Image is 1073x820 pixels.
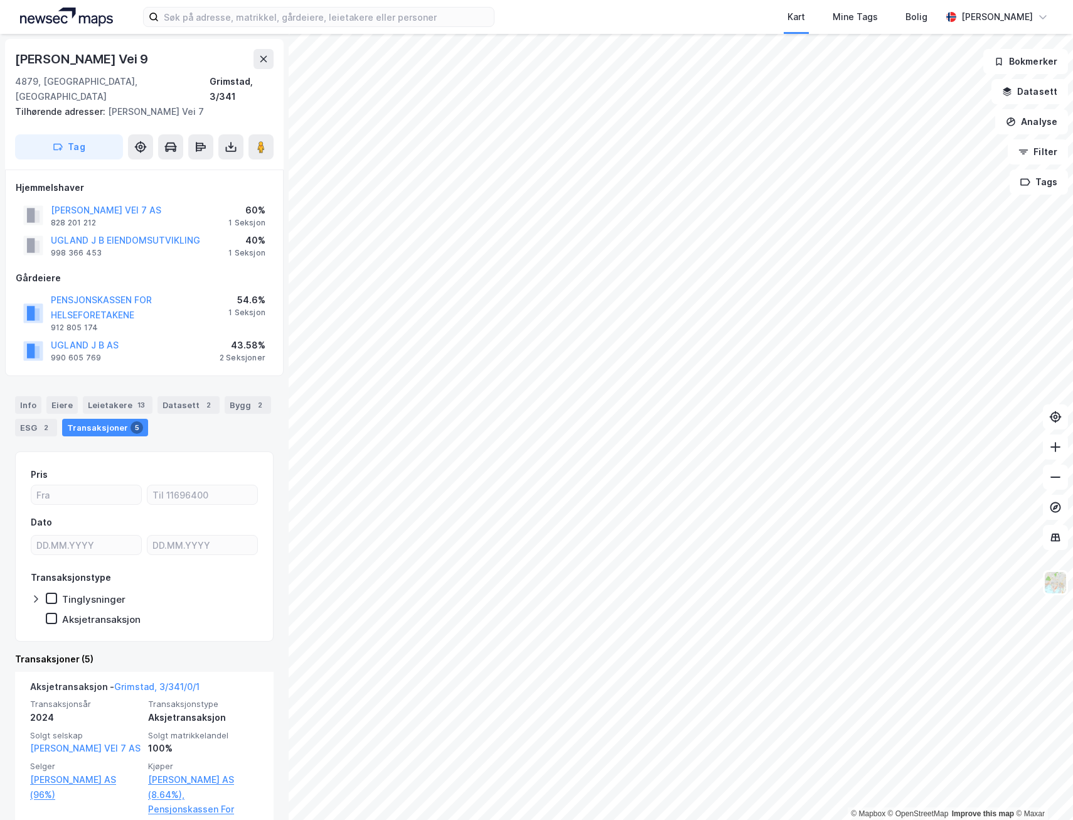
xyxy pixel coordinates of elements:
div: [PERSON_NAME] Vei 7 [15,104,264,119]
input: Til 11696400 [147,485,257,504]
div: 2 [40,421,52,434]
div: Pris [31,467,48,482]
span: Kjøper [148,761,259,772]
div: 13 [135,399,147,411]
div: 100% [148,741,259,756]
div: 60% [228,203,265,218]
button: Filter [1008,139,1068,165]
div: Tinglysninger [62,593,125,605]
span: Transaksjonstype [148,699,259,709]
div: Datasett [157,396,220,414]
button: Tags [1010,170,1068,195]
div: ESG [15,419,57,436]
div: 1 Seksjon [228,248,265,258]
div: Aksjetransaksjon [148,710,259,725]
div: Aksjetransaksjon [62,613,141,625]
div: [PERSON_NAME] [961,9,1033,24]
div: 1 Seksjon [228,308,265,318]
div: 1 Seksjon [228,218,265,228]
a: Mapbox [851,809,885,818]
input: Søk på adresse, matrikkel, gårdeiere, leietakere eller personer [159,8,494,26]
div: 2024 [30,710,141,725]
button: Tag [15,134,123,159]
div: Eiere [46,396,78,414]
div: 5 [131,421,143,434]
div: 2 [202,399,215,411]
div: 998 366 453 [51,248,102,258]
input: Fra [31,485,141,504]
div: 912 805 174 [51,323,98,333]
button: Bokmerker [983,49,1068,74]
img: Z [1044,571,1067,595]
div: Aksjetransaksjon - [30,679,200,699]
div: Transaksjoner (5) [15,652,274,667]
div: Grimstad, 3/341 [210,74,274,104]
a: Improve this map [952,809,1014,818]
a: [PERSON_NAME] AS (96%) [30,772,141,802]
div: Transaksjoner [62,419,148,436]
div: 54.6% [228,293,265,308]
div: Dato [31,515,52,530]
div: Bygg [225,396,271,414]
div: Kart [787,9,805,24]
div: Hjemmelshaver [16,180,273,195]
div: Bolig [905,9,927,24]
div: Leietakere [83,396,152,414]
div: Transaksjonstype [31,570,111,585]
div: 990 605 769 [51,353,101,363]
div: 43.58% [220,338,265,353]
div: 2 [254,399,266,411]
span: Transaksjonsår [30,699,141,709]
span: Selger [30,761,141,772]
button: Datasett [991,79,1068,104]
iframe: Chat Widget [1010,760,1073,820]
img: logo.a4113a55bc3d86da70a041830d287a7e.svg [20,8,113,26]
a: [PERSON_NAME] VEI 7 AS [30,743,141,753]
div: 40% [228,233,265,248]
span: Solgt matrikkelandel [148,730,259,741]
input: DD.MM.YYYY [147,536,257,554]
div: 828 201 212 [51,218,96,228]
div: Info [15,396,41,414]
input: DD.MM.YYYY [31,536,141,554]
button: Analyse [995,109,1068,134]
div: [PERSON_NAME] Vei 9 [15,49,151,69]
div: 4879, [GEOGRAPHIC_DATA], [GEOGRAPHIC_DATA] [15,74,210,104]
span: Tilhørende adresser: [15,106,108,117]
div: 2 Seksjoner [220,353,265,363]
div: Mine Tags [833,9,878,24]
span: Solgt selskap [30,730,141,741]
a: Grimstad, 3/341/0/1 [114,681,200,692]
a: [PERSON_NAME] AS (8.64%), [148,772,259,802]
a: OpenStreetMap [888,809,949,818]
div: Gårdeiere [16,271,273,286]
